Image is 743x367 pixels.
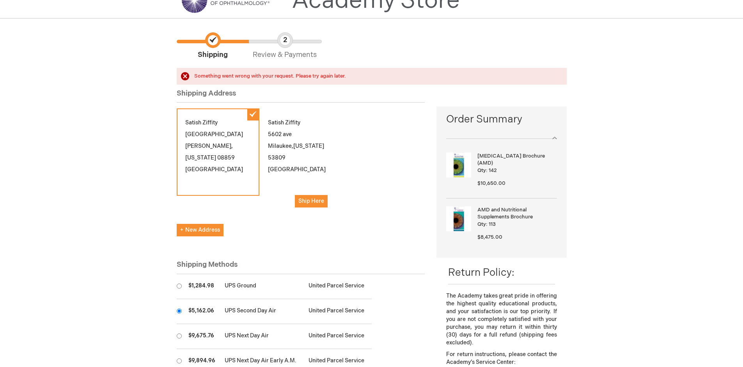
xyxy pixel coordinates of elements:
[177,224,223,236] button: New Address
[231,143,233,149] span: ,
[194,73,559,80] div: Something went wrong with your request. Please try again later.
[477,221,486,227] span: Qty
[477,206,555,221] strong: AMD and Nutritional Supplements Brochure
[489,167,497,174] span: 142
[221,324,305,349] td: UPS Next Day Air
[305,324,372,349] td: United Parcel Service
[259,108,342,216] div: Satish Ziffity 5602 ave Milaukee 53809 [GEOGRAPHIC_DATA]
[446,292,557,347] p: The Academy takes great pride in offering the highest quality educational products, and your sati...
[293,143,324,149] span: [US_STATE]
[177,89,425,103] div: Shipping Address
[295,195,328,207] button: Ship Here
[188,357,215,364] span: $9,894.96
[221,299,305,324] td: UPS Second Day Air
[249,32,321,60] span: Review & Payments
[477,167,486,174] span: Qty
[489,221,496,227] span: 113
[477,152,555,167] strong: [MEDICAL_DATA] Brochure (AMD)
[177,108,259,196] div: Satish Ziffity [GEOGRAPHIC_DATA] [PERSON_NAME] 08859 [GEOGRAPHIC_DATA]
[446,206,471,231] img: AMD and Nutritional Supplements Brochure
[221,274,305,299] td: UPS Ground
[477,234,502,240] span: $8,475.00
[298,198,324,204] span: Ship Here
[188,282,214,289] span: $1,284.98
[292,143,293,149] span: ,
[177,32,249,60] span: Shipping
[305,274,372,299] td: United Parcel Service
[448,267,514,279] span: Return Policy:
[446,351,557,366] p: For return instructions, please contact the Academy’s Service Center:
[305,299,372,324] td: United Parcel Service
[180,227,220,233] span: New Address
[185,154,216,161] span: [US_STATE]
[446,152,471,177] img: Age-Related Macular Degeneration Brochure (AMD)
[446,112,557,131] span: Order Summary
[477,180,505,186] span: $10,650.00
[188,307,214,314] span: $5,162.06
[188,332,214,339] span: $9,675.76
[177,260,425,274] div: Shipping Methods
